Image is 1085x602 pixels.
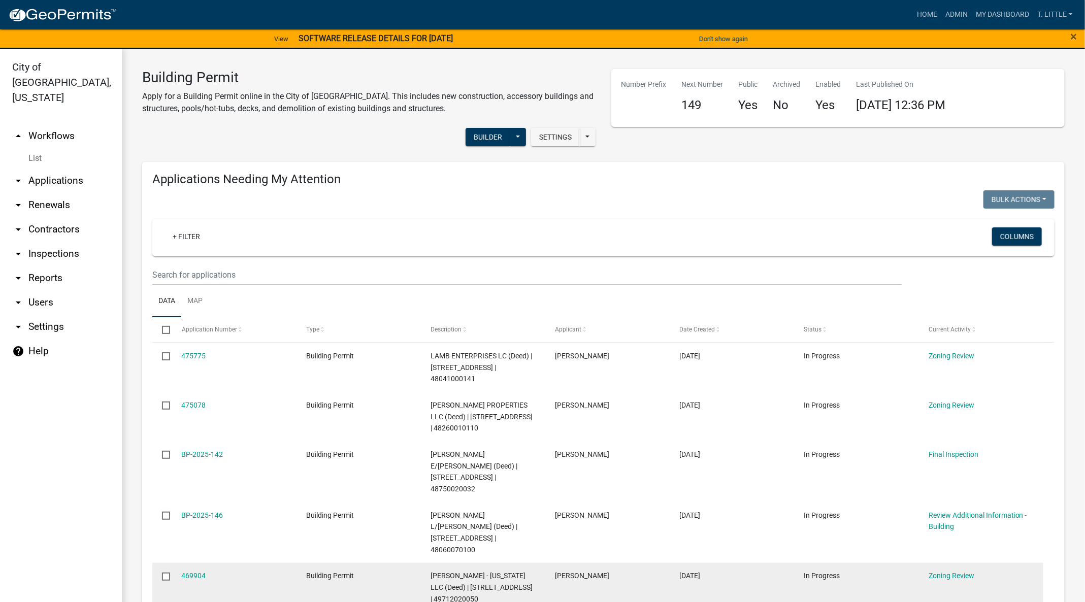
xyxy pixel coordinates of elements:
[682,79,724,90] p: Next Number
[152,264,902,285] input: Search for applications
[804,401,840,409] span: In Progress
[739,79,758,90] p: Public
[12,321,24,333] i: arrow_drop_down
[172,317,296,342] datatable-header-cell: Application Number
[857,98,946,112] span: [DATE] 12:36 PM
[306,572,354,580] span: Building Permit
[12,296,24,309] i: arrow_drop_down
[182,401,206,409] a: 475078
[795,317,919,342] datatable-header-cell: Status
[306,326,319,333] span: Type
[1071,30,1077,43] button: Close
[165,227,208,246] a: + Filter
[929,572,974,580] a: Zoning Review
[142,69,596,86] h3: Building Permit
[181,285,209,318] a: Map
[12,248,24,260] i: arrow_drop_down
[555,326,581,333] span: Applicant
[431,450,517,493] span: JOHNSON, FRANKLIN E/KATHRYN L (Deed) | 601 S E ST | 48750020032
[804,511,840,519] span: In Progress
[555,401,609,409] span: ryan phipps
[555,352,609,360] span: brad lamb
[12,345,24,357] i: help
[12,175,24,187] i: arrow_drop_down
[421,317,545,342] datatable-header-cell: Description
[555,572,609,580] span: Ashley Threlkeld
[804,326,822,333] span: Status
[142,90,596,115] p: Apply for a Building Permit online in the City of [GEOGRAPHIC_DATA]. This includes new constructi...
[680,511,701,519] span: 08/28/2025
[929,450,978,458] a: Final Inspection
[992,227,1042,246] button: Columns
[306,511,354,519] span: Building Permit
[929,352,974,360] a: Zoning Review
[1071,29,1077,44] span: ×
[680,401,701,409] span: 09/08/2025
[545,317,670,342] datatable-header-cell: Applicant
[270,30,292,47] a: View
[182,326,237,333] span: Application Number
[431,352,532,383] span: LAMB ENTERPRISES LC (Deed) | 1202 N E ST | 48041000141
[12,199,24,211] i: arrow_drop_down
[555,450,609,458] span: Franklin E Johnson
[695,30,752,47] button: Don't show again
[804,572,840,580] span: In Progress
[816,98,841,113] h4: Yes
[929,401,974,409] a: Zoning Review
[299,34,453,43] strong: SOFTWARE RELEASE DETAILS FOR [DATE]
[972,5,1033,24] a: My Dashboard
[913,5,941,24] a: Home
[680,352,701,360] span: 09/09/2025
[12,223,24,236] i: arrow_drop_down
[1033,5,1077,24] a: T. Little
[680,450,701,458] span: 08/29/2025
[555,511,609,519] span: Dwain Turnbull II
[739,98,758,113] h4: Yes
[431,326,462,333] span: Description
[182,572,206,580] a: 469904
[983,190,1055,209] button: Bulk Actions
[431,401,533,432] span: PHIPPS PROPERTIES LLC (Deed) | 107 N G ST | 48260010110
[12,272,24,284] i: arrow_drop_down
[306,450,354,458] span: Building Permit
[919,317,1043,342] datatable-header-cell: Current Activity
[152,172,1055,187] h4: Applications Needing My Attention
[929,511,1027,531] a: Review Additional Information - Building
[182,450,223,458] a: BP-2025-142
[682,98,724,113] h4: 149
[466,128,510,146] button: Builder
[297,317,421,342] datatable-header-cell: Type
[816,79,841,90] p: Enabled
[152,317,172,342] datatable-header-cell: Select
[929,326,971,333] span: Current Activity
[773,98,801,113] h4: No
[941,5,972,24] a: Admin
[670,317,794,342] datatable-header-cell: Date Created
[804,450,840,458] span: In Progress
[182,352,206,360] a: 475775
[531,128,580,146] button: Settings
[182,511,223,519] a: BP-2025-146
[680,326,715,333] span: Date Created
[621,79,667,90] p: Number Prefix
[857,79,946,90] p: Last Published On
[804,352,840,360] span: In Progress
[773,79,801,90] p: Archived
[431,511,517,554] span: TURNBULL, DWAIN L/DOROTHY R (Deed) | 309 N 10TH ST | 48060070100
[306,352,354,360] span: Building Permit
[152,285,181,318] a: Data
[12,130,24,142] i: arrow_drop_up
[306,401,354,409] span: Building Permit
[680,572,701,580] span: 08/27/2025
